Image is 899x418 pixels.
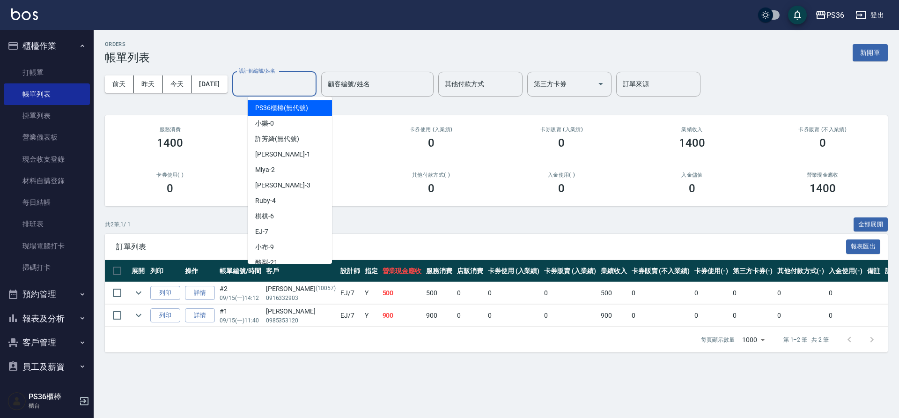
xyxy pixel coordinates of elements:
th: 客戶 [264,260,338,282]
a: 現場電腦打卡 [4,235,90,257]
th: 卡券販賣 (入業績) [542,260,598,282]
td: 0 [730,305,775,327]
td: 0 [775,305,826,327]
th: 業績收入 [598,260,629,282]
h2: 入金使用(-) [508,172,616,178]
th: 入金使用(-) [826,260,865,282]
h2: 其他付款方式(-) [377,172,485,178]
h2: 卡券使用 (入業績) [377,127,485,133]
label: 設計師編號/姓名 [239,67,275,75]
td: 0 [775,282,826,304]
h3: 0 [428,182,435,195]
th: 帳單編號/時間 [217,260,264,282]
h2: 店販消費 [247,127,355,133]
a: 新開單 [853,48,888,57]
a: 掃碼打卡 [4,257,90,278]
button: [DATE] [192,75,227,93]
h2: 第三方卡券(-) [247,172,355,178]
a: 打帳單 [4,62,90,83]
span: 棋棋 -6 [255,211,274,221]
h3: 帳單列表 [105,51,150,64]
th: 卡券使用 (入業績) [486,260,542,282]
th: 服務消費 [424,260,455,282]
h2: 入金儲值 [638,172,746,178]
td: 0 [486,305,542,327]
td: 900 [424,305,455,327]
button: 商品管理 [4,379,90,403]
div: 1000 [738,327,768,352]
a: 現金收支登錄 [4,149,90,170]
td: 0 [692,282,730,304]
span: 訂單列表 [116,242,846,252]
button: 登出 [852,7,888,24]
button: 列印 [150,286,180,300]
button: 前天 [105,75,134,93]
td: 0 [692,305,730,327]
td: 500 [424,282,455,304]
td: 500 [598,282,629,304]
td: 0 [629,305,692,327]
h2: 營業現金應收 [768,172,877,178]
button: Open [593,76,608,91]
th: 操作 [183,260,217,282]
th: 卡券使用(-) [692,260,730,282]
button: 報表及分析 [4,306,90,331]
td: Y [362,305,380,327]
button: 全部展開 [854,217,888,232]
td: EJ /7 [338,282,362,304]
a: 詳情 [185,308,215,323]
span: 許芳綺 (無代號) [255,134,299,144]
div: PS36 [826,9,844,21]
th: 列印 [148,260,183,282]
div: [PERSON_NAME] [266,306,336,316]
td: 0 [486,282,542,304]
h3: 1400 [157,136,183,149]
td: 0 [542,305,598,327]
h3: 0 [558,182,565,195]
p: 0916332903 [266,294,336,302]
a: 營業儀表板 [4,127,90,148]
span: 小布 -9 [255,242,274,252]
td: 0 [455,282,486,304]
td: #2 [217,282,264,304]
p: (10057) [316,284,336,294]
p: 09/15 (一) 14:12 [220,294,261,302]
h2: ORDERS [105,41,150,47]
a: 排班表 [4,213,90,235]
button: 報表匯出 [846,239,881,254]
td: 0 [826,282,865,304]
p: 09/15 (一) 11:40 [220,316,261,325]
a: 帳單列表 [4,83,90,105]
th: 營業現金應收 [380,260,424,282]
button: 新開單 [853,44,888,61]
th: 備註 [865,260,883,282]
p: 第 1–2 筆 共 2 筆 [783,336,829,344]
button: 今天 [163,75,192,93]
h3: 0 [558,136,565,149]
td: 900 [598,305,629,327]
td: 0 [455,305,486,327]
a: 詳情 [185,286,215,300]
button: expand row [132,286,146,300]
span: 小樂 -0 [255,119,274,128]
button: 預約管理 [4,282,90,306]
h2: 卡券販賣 (不入業績) [768,127,877,133]
h3: 0 [428,136,435,149]
td: EJ /7 [338,305,362,327]
td: Y [362,282,380,304]
p: 櫃台 [29,402,76,410]
button: 客戶管理 [4,330,90,355]
div: [PERSON_NAME] [266,284,336,294]
a: 報表匯出 [846,242,881,251]
th: 卡券販賣 (不入業績) [629,260,692,282]
span: Ruby -4 [255,196,276,206]
button: save [788,6,807,24]
th: 展開 [129,260,148,282]
button: PS36 [811,6,848,25]
p: 共 2 筆, 1 / 1 [105,220,131,229]
h3: 0 [689,182,695,195]
th: 店販消費 [455,260,486,282]
button: 櫃檯作業 [4,34,90,58]
span: [PERSON_NAME] -1 [255,149,310,159]
td: 0 [826,305,865,327]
